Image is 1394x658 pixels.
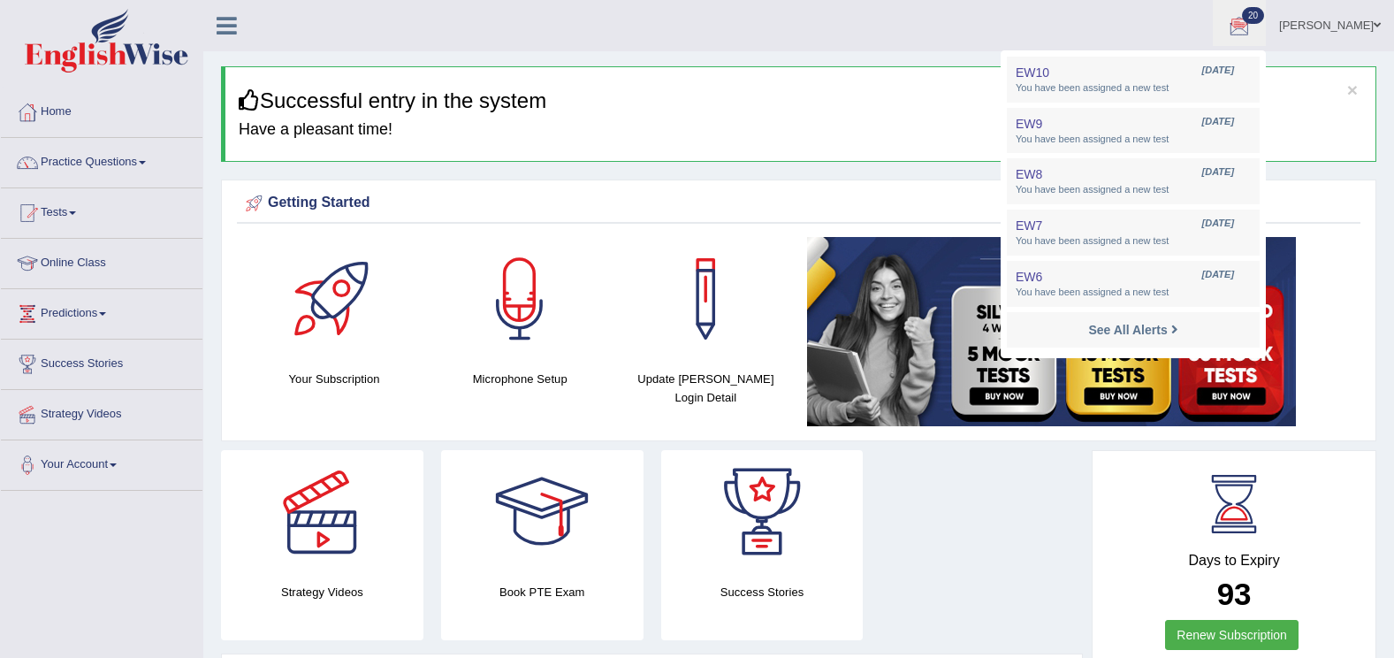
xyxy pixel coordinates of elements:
h4: Days to Expiry [1112,553,1356,569]
b: 93 [1217,577,1252,611]
span: EW10 [1016,65,1049,80]
span: [DATE] [1202,217,1234,231]
a: See All Alerts [1084,320,1182,340]
span: [DATE] [1202,64,1234,78]
span: You have been assigned a new test [1016,81,1251,96]
div: Getting Started [241,190,1356,217]
a: Online Class [1,239,202,283]
h4: Book PTE Exam [441,583,644,601]
span: [DATE] [1202,115,1234,129]
a: EW10 [DATE] You have been assigned a new test [1011,61,1255,98]
h4: Update [PERSON_NAME] Login Detail [621,370,789,407]
span: You have been assigned a new test [1016,234,1251,249]
a: Success Stories [1,340,202,384]
a: Renew Subscription [1165,620,1299,650]
h4: Strategy Videos [221,583,423,601]
a: Home [1,88,202,132]
button: × [1347,80,1358,99]
img: small5.jpg [807,237,1296,426]
a: EW7 [DATE] You have been assigned a new test [1011,214,1255,251]
h4: Have a pleasant time! [239,121,1362,139]
a: EW6 [DATE] You have been assigned a new test [1011,265,1255,302]
span: You have been assigned a new test [1016,286,1251,300]
h4: Microphone Setup [436,370,604,388]
a: EW8 [DATE] You have been assigned a new test [1011,163,1255,200]
a: EW9 [DATE] You have been assigned a new test [1011,112,1255,149]
a: Tests [1,188,202,233]
a: Your Account [1,440,202,485]
span: EW9 [1016,117,1042,131]
span: [DATE] [1202,165,1234,180]
span: 20 [1242,7,1264,24]
span: EW8 [1016,167,1042,181]
span: You have been assigned a new test [1016,183,1251,197]
h4: Your Subscription [250,370,418,388]
span: EW7 [1016,218,1042,233]
a: Predictions [1,289,202,333]
span: [DATE] [1202,268,1234,282]
a: Strategy Videos [1,390,202,434]
a: Practice Questions [1,138,202,182]
strong: See All Alerts [1088,323,1167,337]
span: You have been assigned a new test [1016,133,1251,147]
span: EW6 [1016,270,1042,284]
h3: Successful entry in the system [239,89,1362,112]
h4: Success Stories [661,583,864,601]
